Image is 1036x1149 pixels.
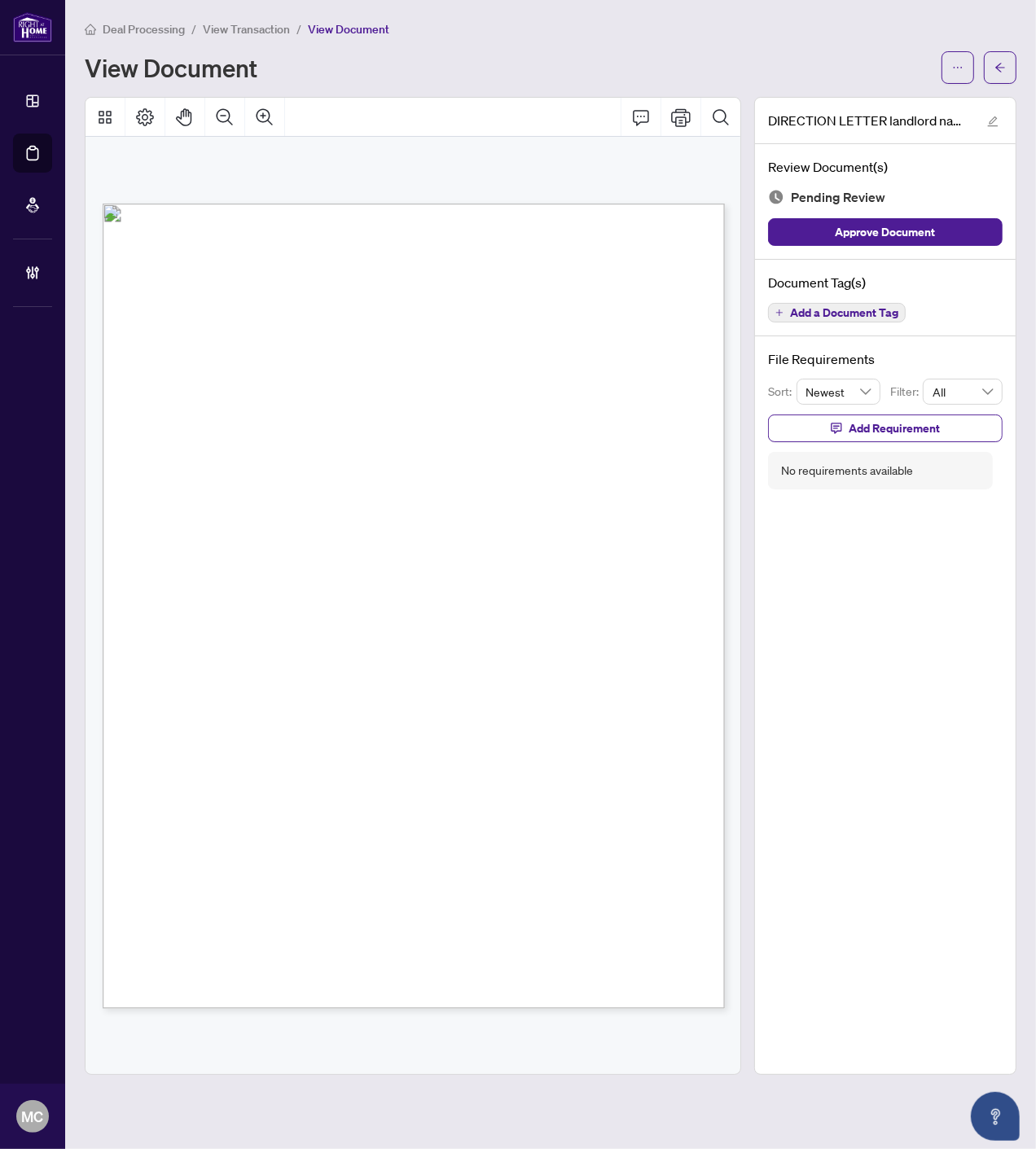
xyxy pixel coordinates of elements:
img: logo [13,12,52,42]
p: Sort: [768,383,797,401]
div: No requirements available [781,462,913,480]
span: plus [775,309,784,317]
span: All [933,379,993,404]
h4: Review Document(s) [768,157,1003,177]
h4: Document Tag(s) [768,273,1003,292]
span: edit [987,116,999,127]
span: View Transaction [203,22,290,37]
li: / [191,20,196,38]
span: home [85,24,96,35]
span: View Document [308,22,389,37]
span: Deal Processing [103,22,185,37]
span: Approve Document [836,219,936,245]
p: Filter: [890,383,923,401]
span: Add Requirement [849,415,940,441]
span: Newest [806,379,871,404]
button: Add a Document Tag [768,303,906,322]
li: / [296,20,301,38]
img: Document Status [768,189,784,205]
button: Open asap [971,1092,1020,1141]
span: Add a Document Tag [790,307,898,318]
span: arrow-left [994,62,1006,73]
button: Add Requirement [768,414,1003,442]
span: MC [22,1105,44,1128]
span: DIRECTION LETTER landlord name doesnot agreement.pdf [768,111,972,130]
h1: View Document [85,55,257,81]
h4: File Requirements [768,349,1003,369]
span: ellipsis [952,62,964,73]
button: Approve Document [768,218,1003,246]
span: Pending Review [791,186,885,208]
